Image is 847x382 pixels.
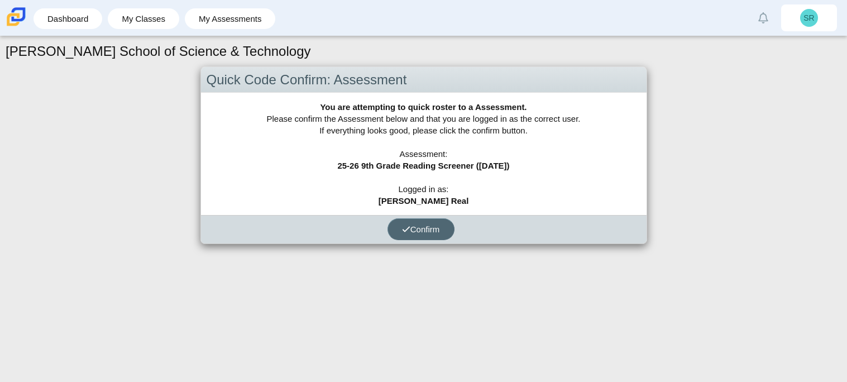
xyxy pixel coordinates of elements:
[387,218,454,240] button: Confirm
[402,225,440,234] span: Confirm
[190,8,270,29] a: My Assessments
[379,196,469,206] b: [PERSON_NAME] Real
[4,21,28,30] a: Carmen School of Science & Technology
[803,14,814,22] span: SR
[4,5,28,28] img: Carmen School of Science & Technology
[113,8,174,29] a: My Classes
[320,102,527,112] b: You are attempting to quick roster to a Assessment.
[39,8,97,29] a: Dashboard
[6,42,311,61] h1: [PERSON_NAME] School of Science & Technology
[751,6,776,30] a: Alerts
[201,67,647,93] div: Quick Code Confirm: Assessment
[781,4,837,31] a: SR
[337,161,509,170] b: 25-26 9th Grade Reading Screener ([DATE])
[201,93,647,215] div: Please confirm the Assessment below and that you are logged in as the correct user. If everything...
